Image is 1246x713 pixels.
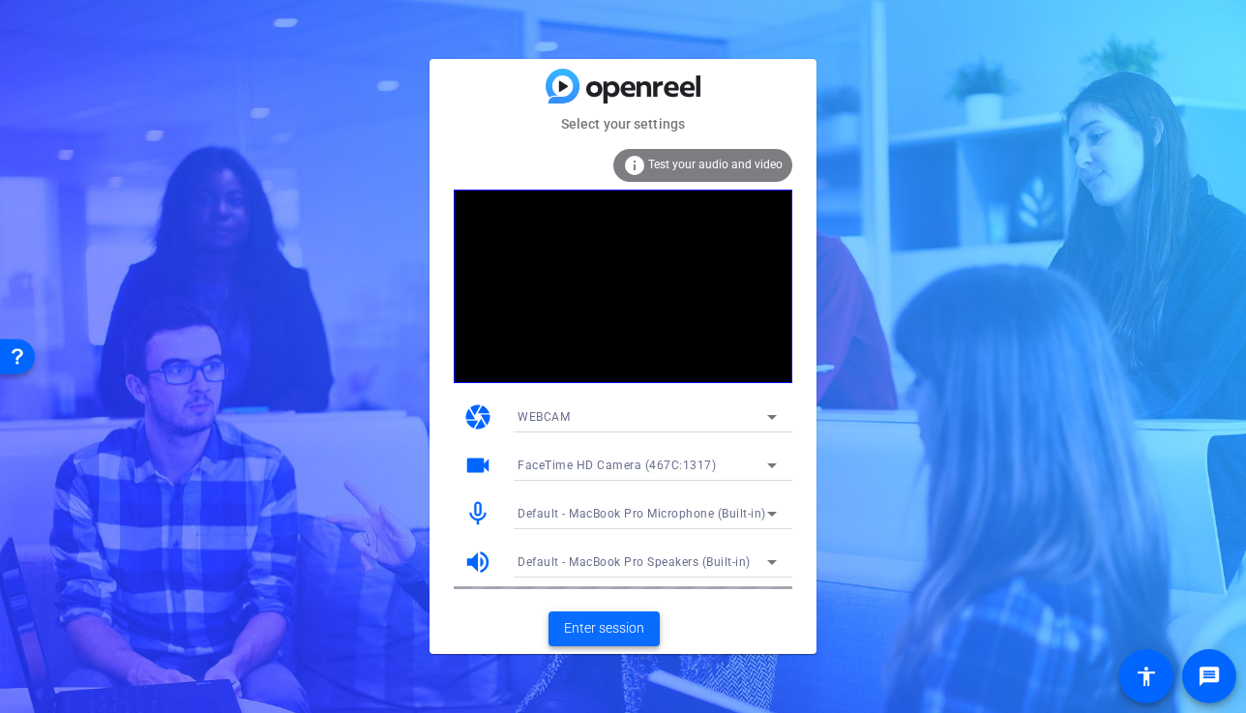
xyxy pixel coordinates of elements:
[518,507,766,520] span: Default - MacBook Pro Microphone (Built-in)
[546,69,700,103] img: blue-gradient.svg
[1135,665,1158,688] mat-icon: accessibility
[463,499,492,528] mat-icon: mic_none
[463,402,492,431] mat-icon: camera
[549,611,660,646] button: Enter session
[463,548,492,577] mat-icon: volume_up
[564,618,644,639] span: Enter session
[518,555,751,569] span: Default - MacBook Pro Speakers (Built-in)
[518,459,716,472] span: FaceTime HD Camera (467C:1317)
[518,410,570,424] span: WEBCAM
[623,154,646,177] mat-icon: info
[1198,665,1221,688] mat-icon: message
[463,451,492,480] mat-icon: videocam
[648,158,783,171] span: Test your audio and video
[430,113,816,134] mat-card-subtitle: Select your settings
